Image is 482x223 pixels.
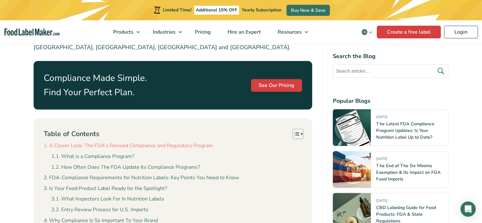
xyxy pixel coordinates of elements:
[333,64,448,78] input: Search articles...
[163,7,191,13] span: Limited Time!
[288,128,302,139] a: Toggle Table of Content
[145,20,185,44] a: Industries
[460,201,476,217] div: Open Intercom Messenger
[4,29,60,36] a: Food Label Maker homepage
[44,71,154,100] p: Compliance Made Simple. Find Your Perfect Plan.
[333,97,448,105] h4: Popular Blogs
[219,20,268,44] a: Hire an Expert
[276,29,302,36] span: Resources
[377,26,441,38] a: Create a free label
[376,115,387,122] span: [DATE]
[44,129,99,139] p: Table of Contents
[333,52,448,61] h4: Search the Blog
[357,26,377,38] button: Change language
[105,20,143,44] a: Products
[286,5,330,16] a: Buy Now & Save
[226,29,261,36] span: Hire an Expert
[194,6,239,15] span: Additional 15% OFF
[51,206,148,214] a: Entry Review Process for U.S. Imports
[376,156,387,164] span: [DATE]
[251,79,302,92] a: See Our Pricing
[376,163,440,182] a: The End of The De Minimis Exemption & Its Impact on FDA Food Imports
[444,26,478,38] a: Login
[44,174,239,182] a: FDA-Compliance Requirements for Nutrition Labels: Key Points You Need to Know
[376,198,387,206] span: [DATE]
[151,29,176,36] span: Industries
[51,195,164,203] a: What Inspectors Look For In Nutrition Labels
[187,20,218,44] a: Pricing
[242,7,281,13] span: Yearly Subscription
[111,29,134,36] span: Products
[44,185,167,193] a: Is Your Food Product Label Ready for the Spotlight?
[193,29,211,36] span: Pricing
[269,20,311,44] a: Resources
[51,153,134,161] a: What is a Compliance Program?
[51,163,200,172] a: How Often Does The FDA Update Its Compliance Programs?
[44,142,213,150] a: A Closer Look: The FDA’s Revised Compliance and Regulatory Program
[376,121,434,140] a: The Latest FDA Compliance Program Updates: Is Your Nutrition Label Up to Date?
